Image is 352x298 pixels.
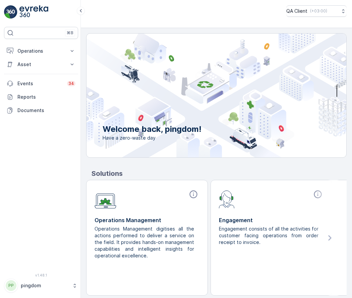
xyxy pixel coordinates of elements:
span: Have a zero-waste day [103,135,201,141]
p: 34 [68,81,74,86]
img: logo_light-DOdMpM7g.png [19,5,48,19]
p: Asset [17,61,65,68]
p: Operations [17,48,65,54]
img: module-icon [95,190,116,209]
p: Events [17,80,63,87]
button: QA Client(+03:00) [286,5,347,17]
p: Solutions [92,168,347,179]
img: city illustration [56,34,346,157]
p: ⌘B [67,30,73,36]
p: Operations Management [95,216,199,224]
p: Documents [17,107,75,114]
p: Welcome back, pingdom! [103,124,201,135]
img: module-icon [219,190,235,208]
img: logo [4,5,17,19]
button: PPpingdom [4,279,78,293]
button: Asset [4,58,78,71]
p: ( +03:00 ) [310,8,327,14]
span: v 1.48.1 [4,273,78,277]
p: Operations Management digitises all the actions performed to deliver a service on the field. It p... [95,226,194,259]
div: PP [6,280,16,291]
button: Operations [4,44,78,58]
a: Reports [4,90,78,104]
a: Documents [4,104,78,117]
p: pingdom [21,282,69,289]
p: Reports [17,94,75,100]
p: Engagement [219,216,324,224]
p: QA Client [286,8,307,14]
a: Events34 [4,77,78,90]
p: Engagement consists of all the activities for customer facing operations from order receipt to in... [219,226,318,246]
